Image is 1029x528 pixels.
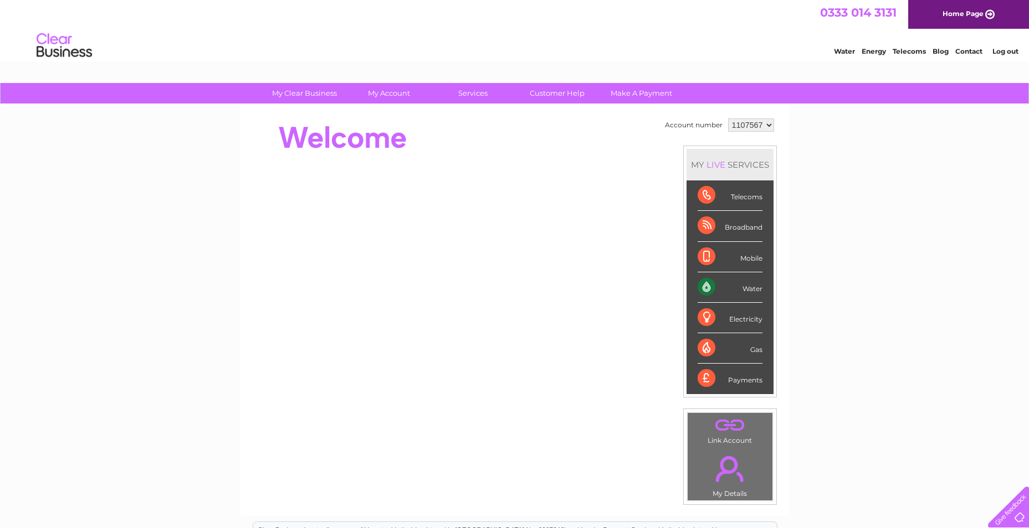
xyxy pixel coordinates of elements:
[698,364,762,394] div: Payments
[687,149,774,180] div: MY SERVICES
[596,83,687,103] a: Make A Payment
[690,416,770,435] a: .
[698,211,762,241] div: Broadband
[698,242,762,272] div: Mobile
[893,47,926,55] a: Telecoms
[687,412,773,447] td: Link Account
[687,447,773,501] td: My Details
[820,6,897,19] a: 0333 014 3131
[427,83,519,103] a: Services
[862,47,886,55] a: Energy
[992,47,1018,55] a: Log out
[36,29,93,63] img: logo.png
[662,116,725,134] td: Account number
[834,47,855,55] a: Water
[955,47,982,55] a: Contact
[698,180,762,211] div: Telecoms
[698,303,762,333] div: Electricity
[690,449,770,488] a: .
[704,159,728,170] div: LIVE
[511,83,603,103] a: Customer Help
[698,272,762,303] div: Water
[933,47,949,55] a: Blog
[343,83,434,103] a: My Account
[259,83,350,103] a: My Clear Business
[698,333,762,364] div: Gas
[253,6,777,54] div: Clear Business is a trading name of Verastar Limited (registered in [GEOGRAPHIC_DATA] No. 3667643...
